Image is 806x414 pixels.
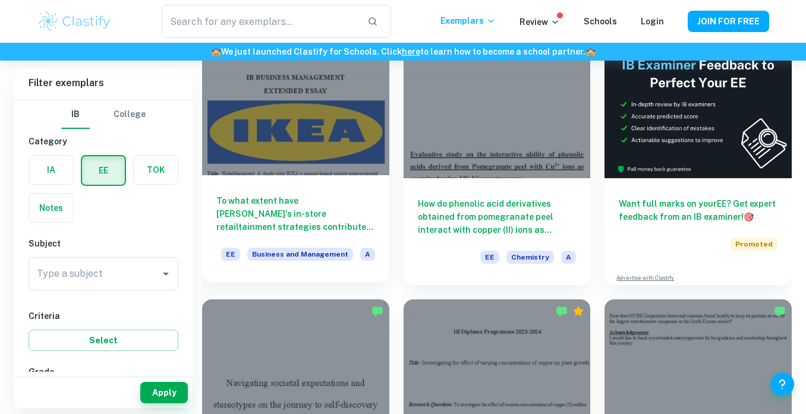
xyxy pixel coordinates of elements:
h6: Filter exemplars [14,67,193,100]
h6: Category [29,135,178,148]
span: A [561,251,576,264]
span: EE [480,251,499,264]
a: Login [641,17,664,26]
button: Notes [29,194,73,222]
a: Advertise with Clastify [616,274,674,282]
button: IB [61,100,90,129]
p: Exemplars [440,14,496,27]
h6: To what extent have [PERSON_NAME]'s in-store retailtainment strategies contributed to enhancing b... [216,194,375,233]
span: Promoted [731,238,777,251]
button: College [114,100,146,129]
img: Marked [556,305,568,317]
input: Search for any exemplars... [162,5,358,38]
button: Open [158,266,174,282]
img: Thumbnail [604,38,792,178]
p: Review [520,15,560,29]
span: 🎯 [744,212,754,222]
h6: Grade [29,365,178,378]
span: Business and Management [247,248,353,261]
button: Select [29,330,178,351]
img: Clastify logo [37,10,112,33]
a: Schools [584,17,617,26]
h6: We just launched Clastify for Schools. Click to learn how to become a school partner. [2,45,804,58]
span: A [360,248,375,261]
span: 🏫 [585,47,596,56]
a: Want full marks on yourEE? Get expert feedback from an IB examiner!PromotedAdvertise with Clastify [604,38,792,285]
button: Apply [140,382,188,403]
h6: Want full marks on your EE ? Get expert feedback from an IB examiner! [619,197,777,223]
span: Chemistry [506,251,554,264]
img: Marked [774,305,786,317]
a: To what extent have [PERSON_NAME]'s in-store retailtainment strategies contributed to enhancing b... [202,38,389,285]
button: JOIN FOR FREE [688,11,769,32]
a: How do phenolic acid derivatives obtained from pomegranate peel interact with copper (II) ions as... [404,38,591,285]
h6: Subject [29,237,178,250]
h6: Criteria [29,309,178,323]
button: IA [29,156,73,184]
button: TOK [134,156,178,184]
span: EE [221,248,240,261]
h6: How do phenolic acid derivatives obtained from pomegranate peel interact with copper (II) ions as... [418,197,577,236]
div: Premium [572,305,584,317]
div: Filter type choice [61,100,146,129]
button: EE [82,156,125,185]
a: here [402,47,420,56]
img: Marked [371,305,383,317]
span: 🏫 [211,47,221,56]
button: Help and Feedback [770,372,794,396]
